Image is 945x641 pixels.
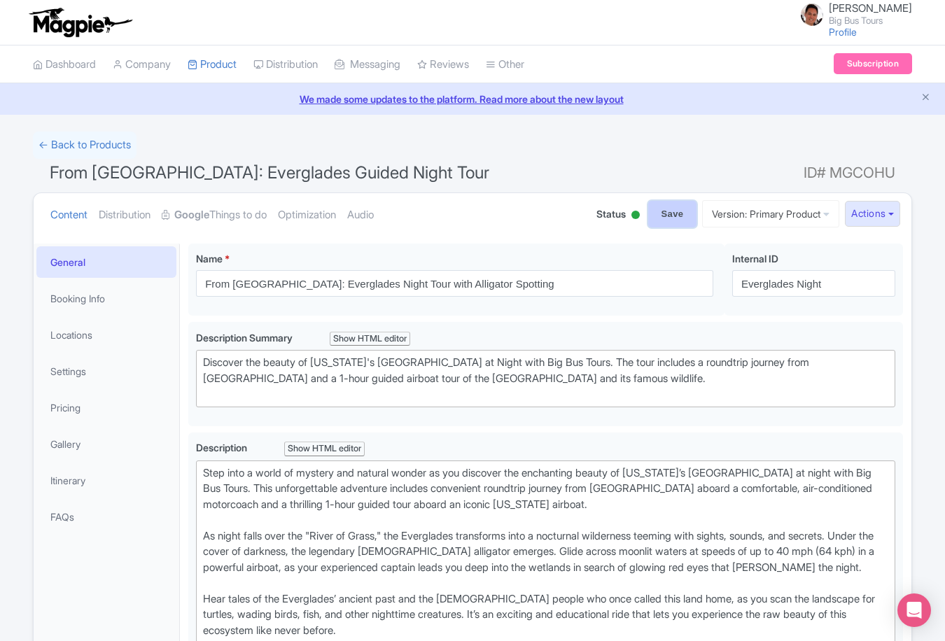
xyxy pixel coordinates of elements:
[36,501,176,533] a: FAQs
[335,45,400,84] a: Messaging
[26,7,134,38] img: logo-ab69f6fb50320c5b225c76a69d11143b.png
[897,593,931,627] div: Open Intercom Messenger
[347,193,374,237] a: Audio
[845,201,900,227] button: Actions
[196,442,249,453] span: Description
[36,428,176,460] a: Gallery
[8,92,937,106] a: We made some updates to the platform. Read more about the new layout
[284,442,365,456] div: Show HTML editor
[196,253,223,265] span: Name
[417,45,469,84] a: Reviews
[113,45,171,84] a: Company
[804,159,895,187] span: ID# MGCOHU
[629,205,643,227] div: Active
[50,162,489,183] span: From [GEOGRAPHIC_DATA]: Everglades Guided Night Tour
[174,207,209,223] strong: Google
[596,206,626,221] span: Status
[50,193,87,237] a: Content
[36,392,176,423] a: Pricing
[36,246,176,278] a: General
[702,200,839,227] a: Version: Primary Product
[36,319,176,351] a: Locations
[99,193,150,237] a: Distribution
[278,193,336,237] a: Optimization
[829,26,857,38] a: Profile
[203,355,888,402] div: Discover the beauty of [US_STATE]'s [GEOGRAPHIC_DATA] at Night with Big Bus Tours. The tour inclu...
[920,90,931,106] button: Close announcement
[801,3,823,26] img: ww8ahpxye42srrrugrao.jpg
[33,45,96,84] a: Dashboard
[36,355,176,387] a: Settings
[829,16,912,25] small: Big Bus Tours
[36,465,176,496] a: Itinerary
[732,253,778,265] span: Internal ID
[196,332,295,344] span: Description Summary
[33,132,136,159] a: ← Back to Products
[36,283,176,314] a: Booking Info
[253,45,318,84] a: Distribution
[834,53,912,74] a: Subscription
[162,193,267,237] a: GoogleThings to do
[648,201,697,227] input: Save
[792,3,912,25] a: [PERSON_NAME] Big Bus Tours
[486,45,524,84] a: Other
[829,1,912,15] span: [PERSON_NAME]
[330,332,410,346] div: Show HTML editor
[188,45,237,84] a: Product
